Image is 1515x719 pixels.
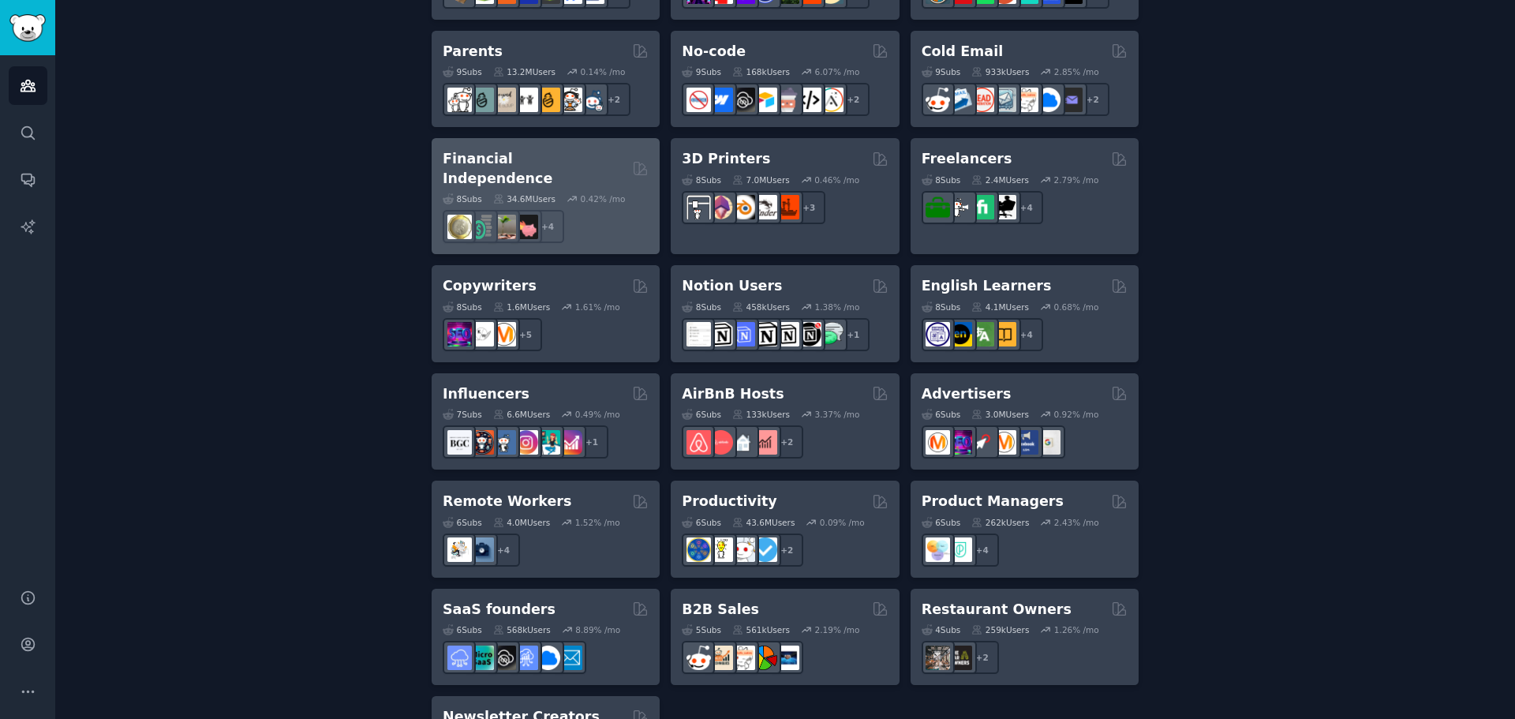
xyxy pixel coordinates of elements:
div: 9 Sub s [443,66,482,77]
img: Notiontemplates [686,322,711,346]
div: + 5 [509,318,542,351]
div: 4.1M Users [971,301,1029,313]
div: 8 Sub s [443,301,482,313]
img: fatFIRE [514,215,538,239]
div: 1.61 % /mo [575,301,620,313]
img: RemoteJobs [447,537,472,562]
div: 6.6M Users [493,409,551,420]
div: + 4 [487,534,520,567]
div: 8 Sub s [443,193,482,204]
img: toddlers [514,88,538,112]
div: 168k Users [732,66,790,77]
div: 1.38 % /mo [815,301,860,313]
img: EnglishLearning [948,322,972,346]
img: FreeNotionTemplates [731,322,755,346]
img: NewParents [536,88,560,112]
div: 0.49 % /mo [575,409,620,420]
img: sales [686,646,711,670]
div: 8 Sub s [682,174,721,185]
div: 4.0M Users [493,517,551,528]
div: 1.6M Users [493,301,551,313]
img: AirBnBInvesting [753,430,777,455]
h2: Influencers [443,384,529,404]
div: 6 Sub s [443,624,482,635]
img: language_exchange [970,322,994,346]
img: SEO [447,322,472,346]
img: ProductMgmt [948,537,972,562]
div: 4 Sub s [922,624,961,635]
h2: Product Managers [922,492,1064,511]
div: 561k Users [732,624,790,635]
h2: AirBnB Hosts [682,384,784,404]
img: parentsofmultiples [558,88,582,112]
div: 0.92 % /mo [1054,409,1099,420]
div: 3.37 % /mo [815,409,860,420]
div: 133k Users [732,409,790,420]
img: Fire [492,215,516,239]
img: LifeProTips [686,537,711,562]
div: 3.0M Users [971,409,1029,420]
img: Airtable [753,88,777,112]
div: 8 Sub s [922,301,961,313]
img: FacebookAds [1014,430,1038,455]
div: 2.43 % /mo [1054,517,1099,528]
div: 8 Sub s [922,174,961,185]
img: NoCodeSaaS [492,646,516,670]
img: coldemail [992,88,1016,112]
img: NotionGeeks [753,322,777,346]
h2: Productivity [682,492,776,511]
div: 5 Sub s [682,624,721,635]
img: Adalo [819,88,844,112]
img: NoCodeMovement [797,88,821,112]
div: + 2 [770,425,803,459]
div: 2.85 % /mo [1054,66,1099,77]
div: + 4 [531,210,564,243]
div: + 2 [597,83,630,116]
img: nocodelowcode [775,88,799,112]
div: 259k Users [971,624,1029,635]
div: 7 Sub s [443,409,482,420]
h2: Remote Workers [443,492,571,511]
img: getdisciplined [753,537,777,562]
img: FinancialPlanning [469,215,494,239]
div: 568k Users [493,624,551,635]
img: BarOwners [948,646,972,670]
h2: Notion Users [682,276,782,296]
img: forhire [926,195,950,219]
img: 3Dprinting [686,195,711,219]
img: influencermarketing [536,430,560,455]
img: LearnEnglishOnReddit [992,322,1016,346]
img: languagelearning [926,322,950,346]
img: AirBnBHosts [709,430,733,455]
img: webflow [709,88,733,112]
img: GummySearch logo [9,14,46,42]
div: + 2 [1076,83,1109,116]
div: 458k Users [732,301,790,313]
div: 0.14 % /mo [581,66,626,77]
div: + 1 [575,425,608,459]
h2: English Learners [922,276,1052,296]
div: 2.4M Users [971,174,1029,185]
img: b2b_sales [731,646,755,670]
img: productivity [731,537,755,562]
div: + 4 [1010,191,1043,224]
div: 0.46 % /mo [814,174,859,185]
img: SaaS [447,646,472,670]
img: b2b_sales [1014,88,1038,112]
img: content_marketing [492,322,516,346]
img: microsaas [469,646,494,670]
div: 0.68 % /mo [1054,301,1099,313]
img: 3Dmodeling [709,195,733,219]
img: B_2_B_Selling_Tips [775,646,799,670]
div: 1.26 % /mo [1054,624,1099,635]
div: 6 Sub s [443,517,482,528]
img: Parents [580,88,604,112]
div: 43.6M Users [732,517,795,528]
div: + 2 [966,641,999,674]
img: marketing [926,430,950,455]
img: restaurantowners [926,646,950,670]
h2: Restaurant Owners [922,600,1072,620]
img: salestechniques [709,646,733,670]
div: + 1 [836,318,870,351]
h2: Advertisers [922,384,1012,404]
